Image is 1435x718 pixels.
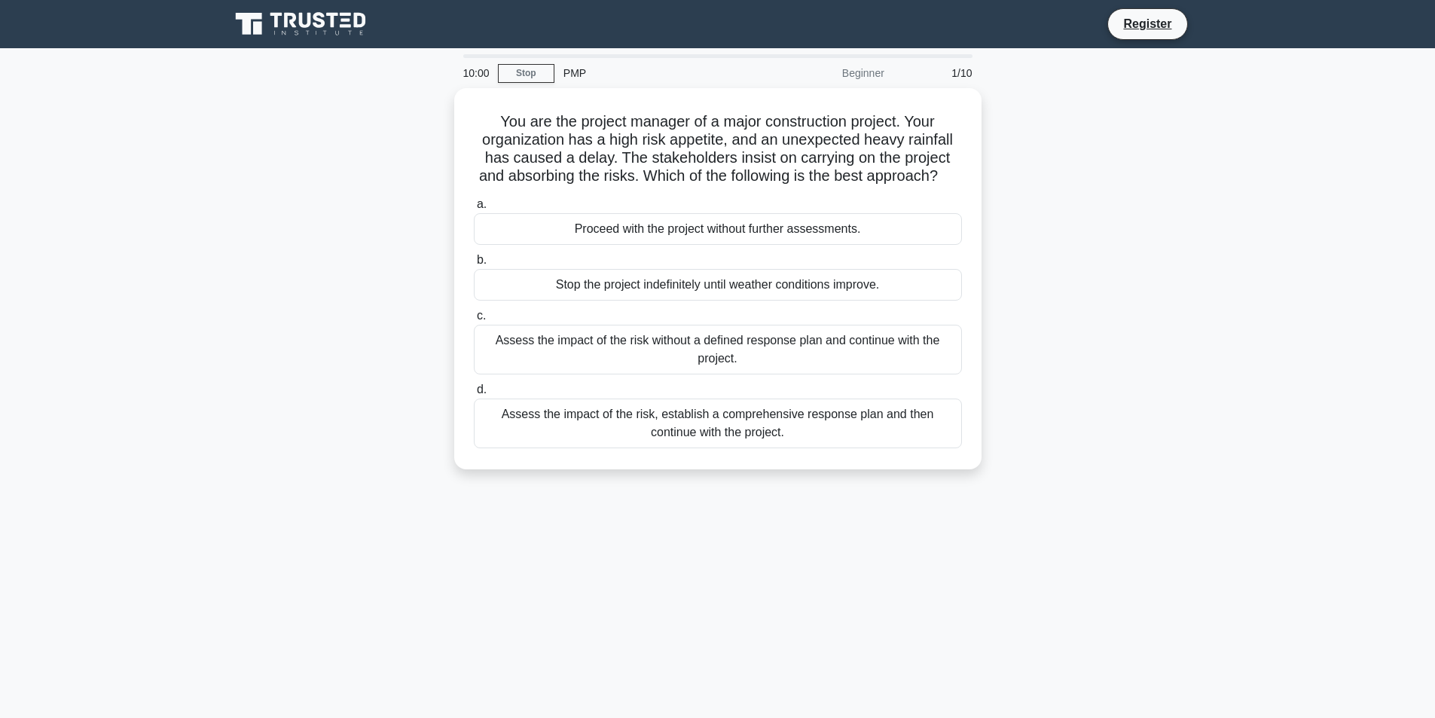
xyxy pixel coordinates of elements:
div: 10:00 [454,58,498,88]
span: a. [477,197,487,210]
h5: You are the project manager of a major construction project. Your organization has a high risk ap... [472,112,963,186]
div: PMP [554,58,762,88]
div: Assess the impact of the risk without a defined response plan and continue with the project. [474,325,962,374]
a: Stop [498,64,554,83]
span: d. [477,383,487,396]
div: 1/10 [893,58,982,88]
span: c. [477,309,486,322]
div: Beginner [762,58,893,88]
a: Register [1114,14,1180,33]
div: Stop the project indefinitely until weather conditions improve. [474,269,962,301]
span: b. [477,253,487,266]
div: Proceed with the project without further assessments. [474,213,962,245]
div: Assess the impact of the risk, establish a comprehensive response plan and then continue with the... [474,399,962,448]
